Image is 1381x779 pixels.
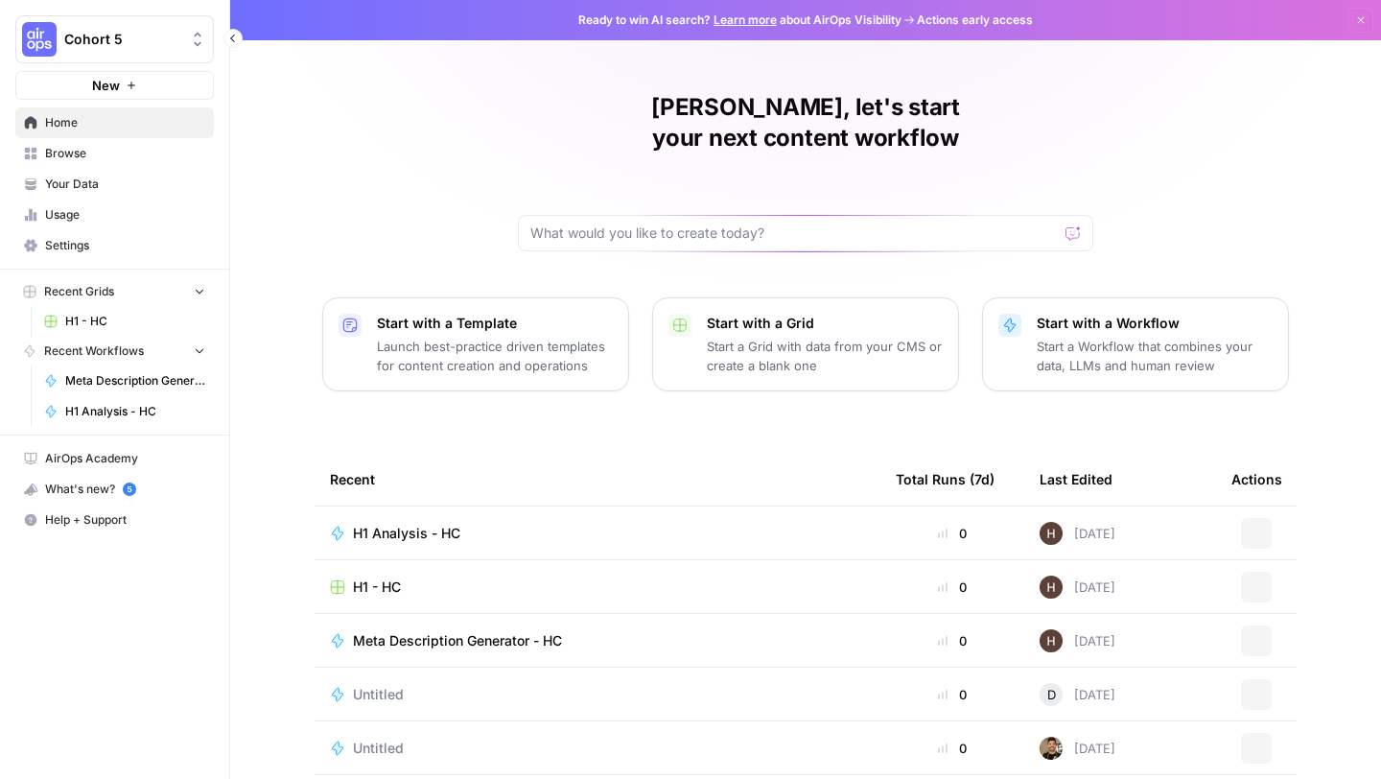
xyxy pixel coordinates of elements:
button: Start with a GridStart a Grid with data from your CMS or create a blank one [652,297,959,391]
img: 36rz0nf6lyfqsoxlb67712aiq2cf [1040,737,1063,760]
span: Home [45,114,205,131]
text: 5 [127,484,131,494]
button: What's new? 5 [15,474,214,505]
div: [DATE] [1040,683,1115,706]
div: [DATE] [1040,737,1115,760]
a: H1 Analysis - HC [35,396,214,427]
span: AirOps Academy [45,450,205,467]
div: 0 [896,685,1009,704]
p: Start a Workflow that combines your data, LLMs and human review [1037,337,1273,375]
span: Meta Description Generator - HC [353,631,562,650]
span: Ready to win AI search? about AirOps Visibility [578,12,901,29]
span: H1 Analysis - HC [65,403,205,420]
span: H1 - HC [353,578,401,597]
div: [DATE] [1040,522,1115,545]
div: Recent [330,453,865,506]
button: Start with a WorkflowStart a Workflow that combines your data, LLMs and human review [982,297,1289,391]
span: Usage [45,206,205,224]
span: Settings [45,237,205,254]
a: H1 Analysis - HC [330,524,865,543]
span: Recent Workflows [44,342,144,360]
button: Recent Workflows [15,337,214,366]
button: Start with a TemplateLaunch best-practice driven templates for content creation and operations [322,297,629,391]
a: H1 - HC [35,306,214,337]
a: 5 [123,483,136,496]
img: 436bim7ufhw3ohwxraeybzubrpb8 [1040,576,1063,599]
span: Recent Grids [44,283,114,300]
p: Start with a Workflow [1037,314,1273,333]
a: Your Data [15,169,214,200]
h1: [PERSON_NAME], let's start your next content workflow [518,92,1093,153]
img: 436bim7ufhw3ohwxraeybzubrpb8 [1040,629,1063,652]
a: Usage [15,200,214,230]
div: What's new? [16,475,213,504]
a: Browse [15,138,214,169]
span: Untitled [353,685,404,704]
img: 436bim7ufhw3ohwxraeybzubrpb8 [1040,522,1063,545]
span: Actions early access [917,12,1033,29]
a: Meta Description Generator - HC [35,366,214,396]
button: Recent Grids [15,277,214,306]
span: H1 - HC [65,313,205,330]
div: Actions [1231,453,1282,506]
a: Home [15,107,214,138]
a: AirOps Academy [15,443,214,474]
a: H1 - HC [330,578,865,597]
div: [DATE] [1040,576,1115,599]
a: Settings [15,230,214,261]
a: Meta Description Generator - HC [330,631,865,650]
span: D [1047,685,1056,704]
a: Untitled [330,739,865,758]
div: Last Edited [1040,453,1112,506]
span: Help + Support [45,511,205,529]
div: Total Runs (7d) [896,453,995,506]
div: 0 [896,631,1009,650]
span: New [92,76,120,95]
p: Launch best-practice driven templates for content creation and operations [377,337,613,375]
span: Browse [45,145,205,162]
a: Learn more [714,12,777,27]
button: Help + Support [15,505,214,535]
p: Start with a Template [377,314,613,333]
div: [DATE] [1040,629,1115,652]
a: Untitled [330,685,865,704]
span: Cohort 5 [64,30,180,49]
button: Workspace: Cohort 5 [15,15,214,63]
div: 0 [896,524,1009,543]
button: New [15,71,214,100]
span: Your Data [45,176,205,193]
div: 0 [896,578,1009,597]
p: Start with a Grid [707,314,943,333]
p: Start a Grid with data from your CMS or create a blank one [707,337,943,375]
span: Untitled [353,739,404,758]
span: H1 Analysis - HC [353,524,460,543]
img: Cohort 5 Logo [22,22,57,57]
input: What would you like to create today? [530,224,1058,243]
span: Meta Description Generator - HC [65,372,205,389]
div: 0 [896,739,1009,758]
